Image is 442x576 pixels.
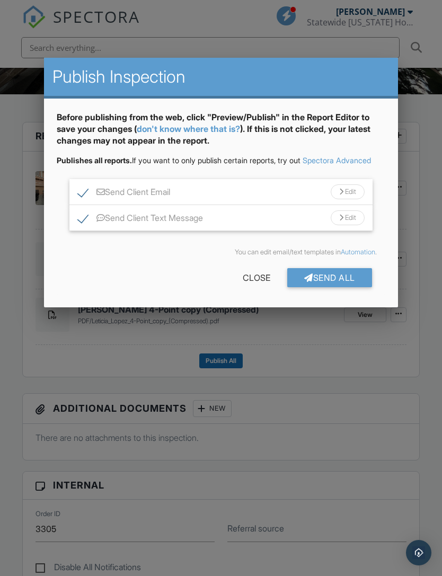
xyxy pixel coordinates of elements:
[52,66,389,87] h2: Publish Inspection
[406,540,431,565] div: Open Intercom Messenger
[78,213,203,226] label: Send Client Text Message
[331,210,365,225] div: Edit
[57,156,300,165] span: If you want to only publish certain reports, try out
[303,156,371,165] a: Spectora Advanced
[78,187,170,200] label: Send Client Email
[57,156,132,165] strong: Publishes all reports.
[331,184,365,199] div: Edit
[341,248,375,256] a: Automation
[137,123,240,134] a: don't know where that is?
[287,268,372,287] div: Send All
[65,248,376,256] div: You can edit email/text templates in .
[226,268,287,287] div: Close
[57,111,385,155] div: Before publishing from the web, click "Preview/Publish" in the Report Editor to save your changes...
